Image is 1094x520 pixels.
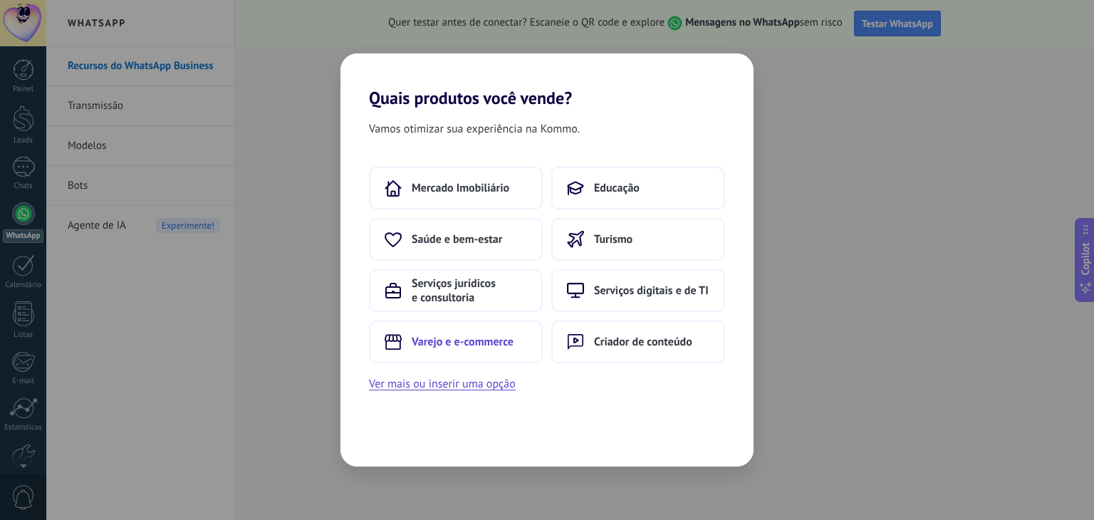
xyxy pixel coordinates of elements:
[412,232,502,246] span: Saúde e bem-estar
[551,167,725,209] button: Educação
[369,321,543,363] button: Varejo e e-commerce
[340,53,754,108] h2: Quais produtos você vende?
[551,269,725,312] button: Serviços digitais e de TI
[594,284,709,298] span: Serviços digitais e de TI
[412,276,527,305] span: Serviços jurídicos e consultoria
[369,167,543,209] button: Mercado Imobiliário
[594,181,640,195] span: Educação
[369,218,543,261] button: Saúde e bem-estar
[369,269,543,312] button: Serviços jurídicos e consultoria
[369,375,516,393] button: Ver mais ou inserir uma opção
[369,120,580,138] span: Vamos otimizar sua experiência na Kommo.
[594,232,632,246] span: Turismo
[551,321,725,363] button: Criador de conteúdo
[594,335,692,349] span: Criador de conteúdo
[412,335,514,349] span: Varejo e e-commerce
[551,218,725,261] button: Turismo
[412,181,509,195] span: Mercado Imobiliário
